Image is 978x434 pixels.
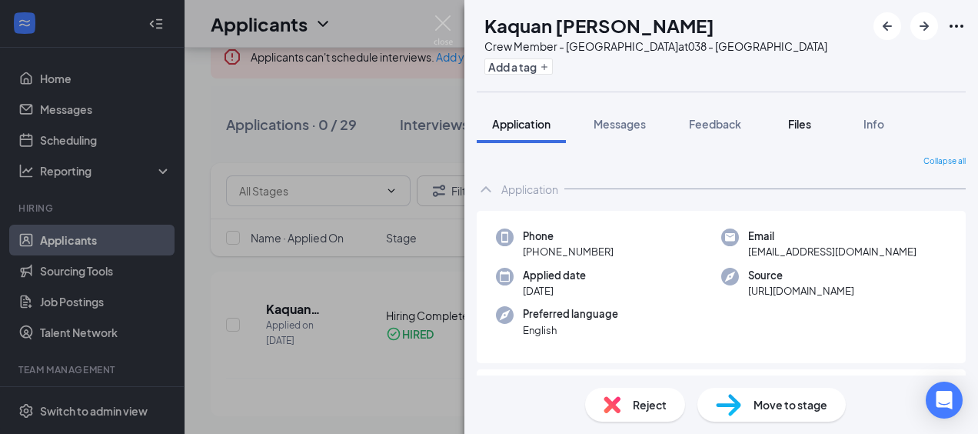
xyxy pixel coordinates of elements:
span: Collapse all [923,155,966,168]
span: Preferred language [523,306,618,322]
svg: ArrowLeftNew [878,17,896,35]
span: Feedback [689,117,741,131]
span: Reject [633,396,667,413]
span: Info [863,117,884,131]
span: Source [748,268,854,283]
span: Application [492,117,551,131]
span: [PHONE_NUMBER] [523,244,614,259]
span: [EMAIL_ADDRESS][DOMAIN_NAME] [748,244,916,259]
span: English [523,322,618,338]
span: [URL][DOMAIN_NAME] [748,283,854,299]
span: Files [788,117,811,131]
div: Open Intercom Messenger [926,382,963,419]
button: ArrowRight [910,12,938,40]
span: Move to stage [753,396,827,413]
button: ArrowLeftNew [873,12,901,40]
span: Email [748,229,916,244]
h1: Kaquan [PERSON_NAME] [484,12,714,38]
button: PlusAdd a tag [484,58,553,75]
span: Messages [594,117,646,131]
svg: Ellipses [947,17,966,35]
div: Crew Member - [GEOGRAPHIC_DATA] at 038 - [GEOGRAPHIC_DATA] [484,38,827,54]
span: Phone [523,229,614,244]
svg: ArrowRight [915,17,933,35]
svg: ChevronUp [477,180,495,199]
svg: Plus [540,62,549,72]
span: [DATE] [523,283,586,299]
div: Application [501,182,558,197]
span: Applied date [523,268,586,283]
